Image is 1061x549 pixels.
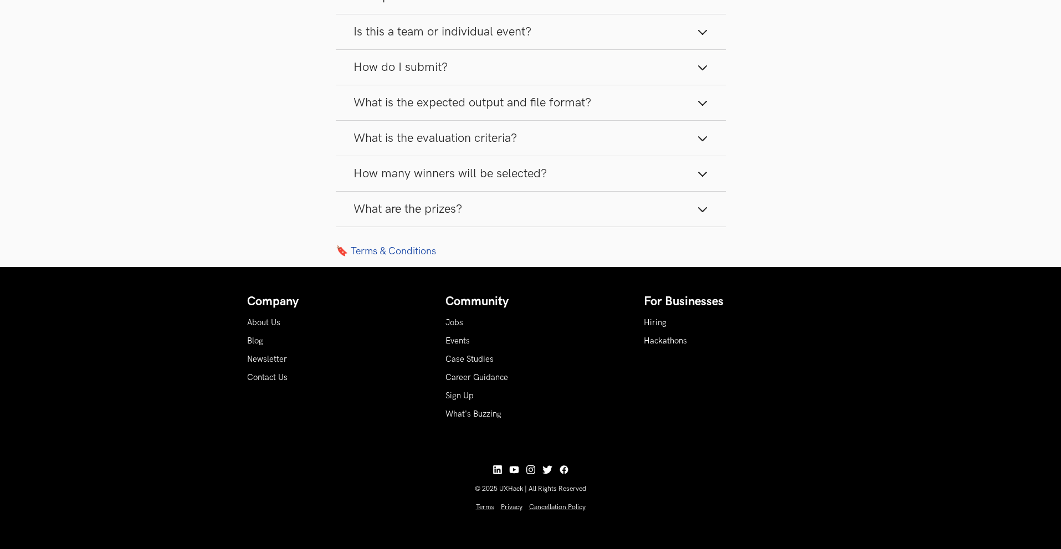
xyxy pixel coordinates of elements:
p: © 2025 UXHack | All Rights Reserved [247,485,814,493]
a: Hiring [644,318,667,327]
span: What is the evaluation criteria? [353,131,517,146]
a: About Us [247,318,280,327]
span: How do I submit? [353,60,448,75]
a: Hackathons [644,336,687,346]
a: Cancellation Policy [529,503,586,511]
a: Terms [476,503,494,511]
a: Privacy [501,503,522,511]
span: What are the prizes? [353,202,462,217]
a: Career Guidance [445,373,508,382]
a: Newsletter [247,355,287,364]
a: Contact Us [247,373,288,382]
a: Jobs [445,318,463,327]
button: Is this a team or individual event? [336,14,726,49]
button: What is the expected output and file format? [336,85,726,120]
button: How do I submit? [336,50,726,85]
span: How many winners will be selected? [353,166,547,181]
h4: Company [247,295,418,309]
button: What are the prizes? [336,192,726,227]
a: 🔖 Terms & Conditions [336,245,726,257]
a: Events [445,336,470,346]
button: What is the evaluation criteria? [336,121,726,156]
a: Blog [247,336,263,346]
a: Case Studies [445,355,494,364]
span: Is this a team or individual event? [353,24,531,39]
a: What's Buzzing [445,409,501,419]
h4: For Businesses [644,295,814,309]
span: What is the expected output and file format? [353,95,591,110]
h4: Community [445,295,616,309]
a: Sign Up [445,391,474,401]
button: How many winners will be selected? [336,156,726,191]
